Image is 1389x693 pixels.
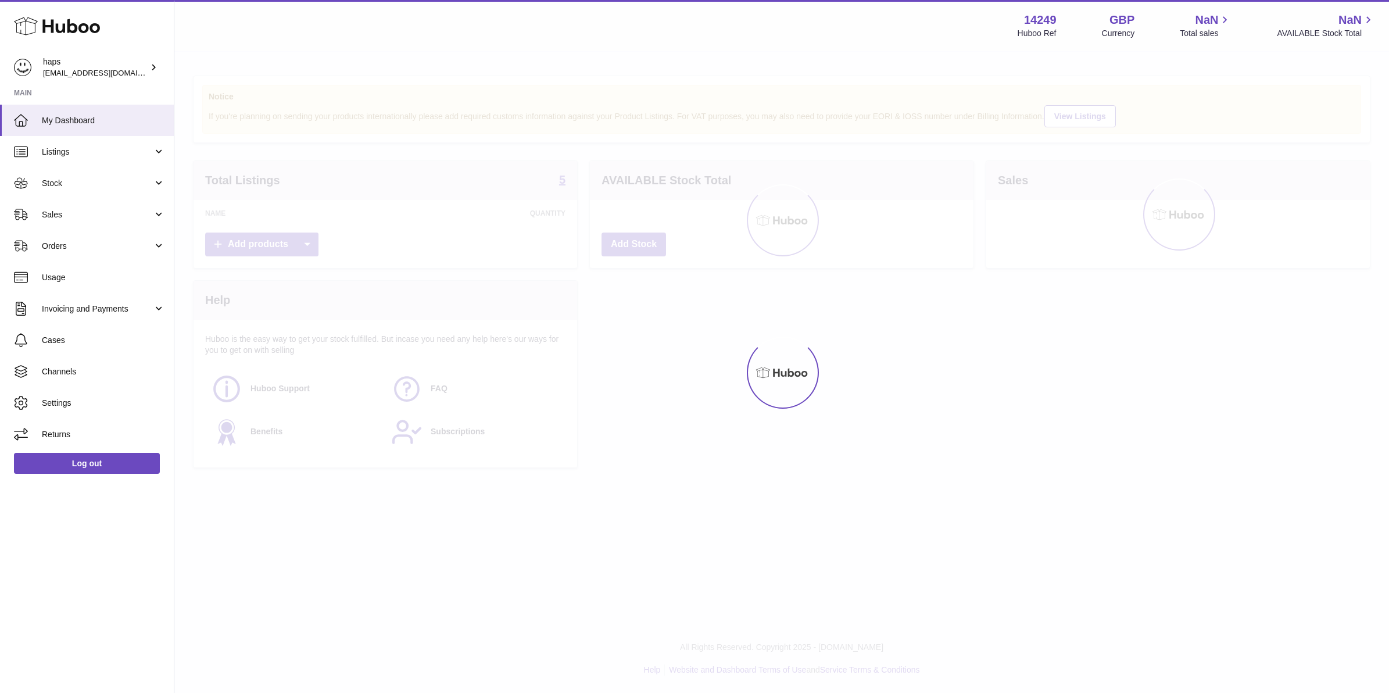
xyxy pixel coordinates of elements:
span: NaN [1195,12,1218,28]
span: Channels [42,366,165,377]
span: Orders [42,241,153,252]
a: NaN Total sales [1180,12,1232,39]
span: Listings [42,147,153,158]
span: Usage [42,272,165,283]
span: Sales [42,209,153,220]
span: Returns [42,429,165,440]
span: Settings [42,398,165,409]
a: NaN AVAILABLE Stock Total [1277,12,1375,39]
div: Currency [1102,28,1135,39]
span: My Dashboard [42,115,165,126]
a: Log out [14,453,160,474]
span: Invoicing and Payments [42,303,153,315]
span: NaN [1338,12,1362,28]
span: Stock [42,178,153,189]
span: AVAILABLE Stock Total [1277,28,1375,39]
div: Huboo Ref [1018,28,1057,39]
strong: GBP [1109,12,1134,28]
span: Cases [42,335,165,346]
span: Total sales [1180,28,1232,39]
strong: 14249 [1024,12,1057,28]
img: internalAdmin-14249@internal.huboo.com [14,59,31,76]
span: [EMAIL_ADDRESS][DOMAIN_NAME] [43,68,171,77]
div: haps [43,56,148,78]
